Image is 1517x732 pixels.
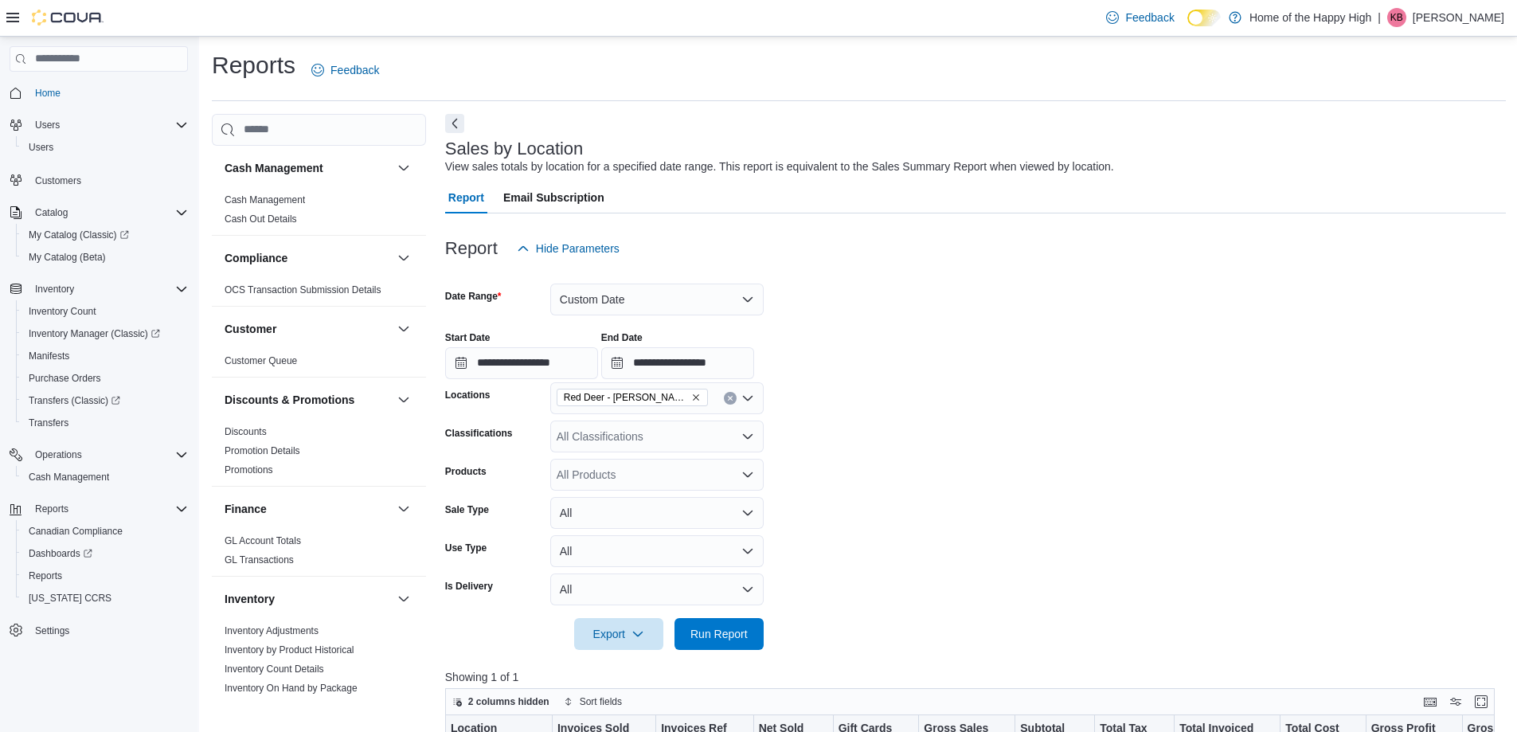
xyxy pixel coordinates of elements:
[225,591,391,607] button: Inventory
[1187,26,1188,27] span: Dark Mode
[22,369,108,388] a: Purchase Orders
[16,412,194,434] button: Transfers
[445,290,502,303] label: Date Range
[225,444,300,457] span: Promotion Details
[22,391,188,410] span: Transfers (Classic)
[741,392,754,405] button: Open list of options
[564,389,688,405] span: Red Deer - [PERSON_NAME][GEOGRAPHIC_DATA] - Fire & Flower
[225,663,324,675] a: Inventory Count Details
[468,695,549,708] span: 2 columns hidden
[29,499,75,519] button: Reports
[29,445,188,464] span: Operations
[574,618,663,650] button: Export
[16,565,194,587] button: Reports
[1413,8,1504,27] p: [PERSON_NAME]
[22,225,135,245] a: My Catalog (Classic)
[741,430,754,443] button: Open list of options
[16,389,194,412] a: Transfers (Classic)
[225,160,391,176] button: Cash Management
[22,302,188,321] span: Inventory Count
[29,115,188,135] span: Users
[22,248,112,267] a: My Catalog (Beta)
[22,346,76,366] a: Manifests
[22,589,118,608] a: [US_STATE] CCRS
[3,619,194,642] button: Settings
[394,159,413,178] button: Cash Management
[16,587,194,609] button: [US_STATE] CCRS
[22,225,188,245] span: My Catalog (Classic)
[225,624,319,637] span: Inventory Adjustments
[16,466,194,488] button: Cash Management
[22,248,188,267] span: My Catalog (Beta)
[225,683,358,694] a: Inventory On Hand by Package
[3,114,194,136] button: Users
[16,224,194,246] a: My Catalog (Classic)
[1446,692,1465,711] button: Display options
[724,392,737,405] button: Clear input
[35,174,81,187] span: Customers
[225,426,267,437] a: Discounts
[225,534,301,547] span: GL Account Totals
[22,413,75,433] a: Transfers
[22,566,188,585] span: Reports
[1125,10,1174,25] span: Feedback
[225,194,305,206] a: Cash Management
[445,347,598,379] input: Press the down key to open a popover containing a calendar.
[445,465,487,478] label: Products
[22,566,68,585] a: Reports
[22,324,188,343] span: Inventory Manager (Classic)
[29,620,188,640] span: Settings
[212,351,426,377] div: Customer
[225,535,301,546] a: GL Account Totals
[35,503,68,515] span: Reports
[225,284,381,296] a: OCS Transaction Submission Details
[22,302,103,321] a: Inventory Count
[22,138,60,157] a: Users
[29,280,188,299] span: Inventory
[16,345,194,367] button: Manifests
[690,626,748,642] span: Run Report
[394,589,413,609] button: Inventory
[22,468,188,487] span: Cash Management
[225,250,391,266] button: Compliance
[29,547,92,560] span: Dashboards
[29,229,129,241] span: My Catalog (Classic)
[29,372,101,385] span: Purchase Orders
[225,501,267,517] h3: Finance
[225,464,273,476] span: Promotions
[225,355,297,366] a: Customer Queue
[22,138,188,157] span: Users
[29,171,88,190] a: Customers
[16,542,194,565] a: Dashboards
[674,618,764,650] button: Run Report
[741,468,754,481] button: Open list of options
[29,170,188,190] span: Customers
[225,194,305,206] span: Cash Management
[22,346,188,366] span: Manifests
[29,471,109,483] span: Cash Management
[22,522,129,541] a: Canadian Compliance
[225,354,297,367] span: Customer Queue
[22,391,127,410] a: Transfers (Classic)
[225,591,275,607] h3: Inventory
[29,251,106,264] span: My Catalog (Beta)
[35,448,82,461] span: Operations
[3,202,194,224] button: Catalog
[35,206,68,219] span: Catalog
[550,284,764,315] button: Custom Date
[29,592,111,605] span: [US_STATE] CCRS
[212,190,426,235] div: Cash Management
[35,87,61,100] span: Home
[29,83,188,103] span: Home
[445,159,1114,175] div: View sales totals by location for a specified date range. This report is equivalent to the Sales ...
[225,213,297,225] a: Cash Out Details
[22,413,188,433] span: Transfers
[1472,692,1491,711] button: Enter fullscreen
[3,498,194,520] button: Reports
[22,544,188,563] span: Dashboards
[22,589,188,608] span: Washington CCRS
[584,618,654,650] span: Export
[35,624,69,637] span: Settings
[225,445,300,456] a: Promotion Details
